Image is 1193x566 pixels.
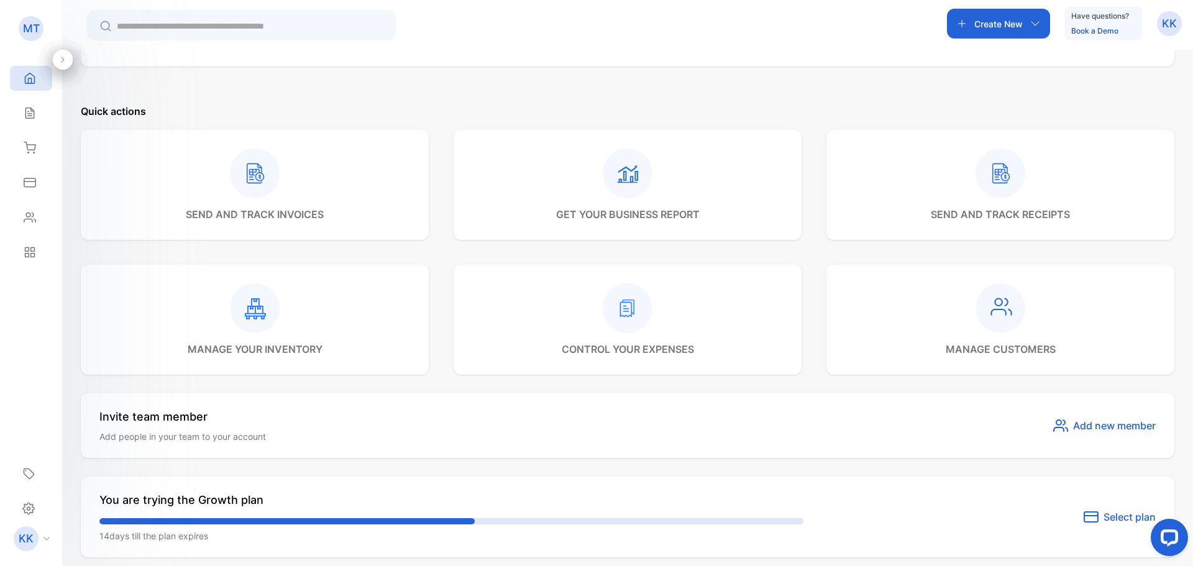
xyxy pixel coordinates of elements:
[1071,10,1129,22] p: Have questions?
[99,529,803,542] p: 14 days till the plan expires
[23,21,40,37] p: MT
[1104,509,1156,524] span: Select plan
[1084,509,1156,524] button: Select plan
[1157,9,1182,39] button: KK
[99,408,266,425] p: Invite team member
[1141,514,1193,566] iframe: LiveChat chat widget
[946,342,1056,357] p: manage customers
[1073,418,1156,433] span: Add new member
[974,17,1023,30] p: Create New
[81,104,1174,119] p: Quick actions
[186,207,324,222] p: send and track invoices
[99,491,803,508] p: You are trying the Growth plan
[1053,418,1156,433] button: Add new member
[99,430,266,443] p: Add people in your team to your account
[947,9,1050,39] button: Create New
[556,207,700,222] p: get your business report
[188,342,322,357] p: manage your inventory
[562,342,694,357] p: control your expenses
[931,207,1070,222] p: send and track receipts
[19,531,34,547] p: KK
[1071,26,1118,35] a: Book a Demo
[1162,16,1177,32] p: KK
